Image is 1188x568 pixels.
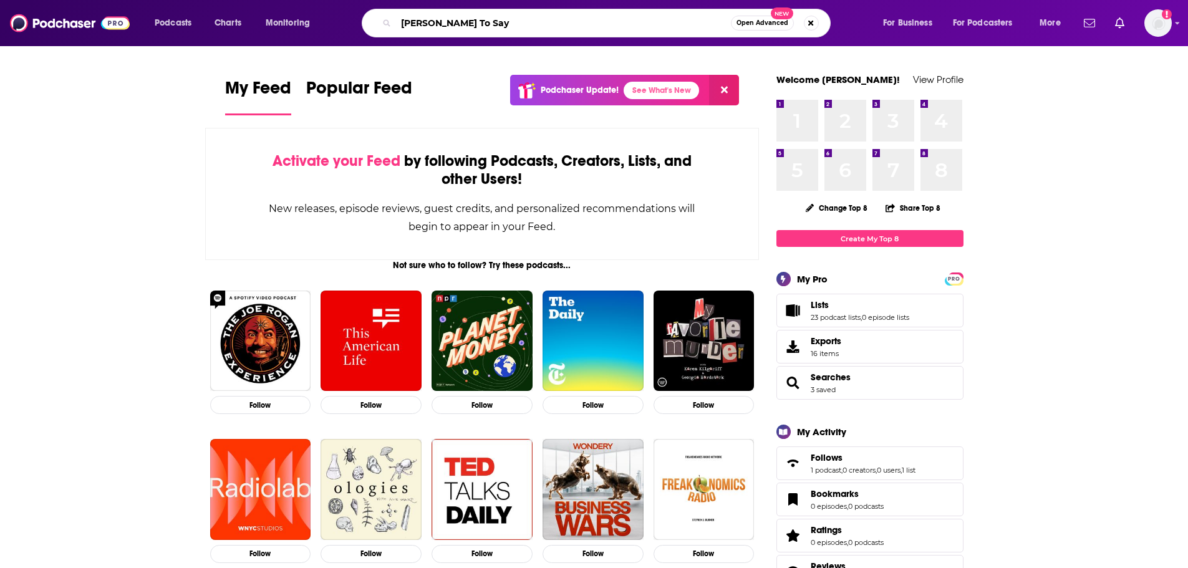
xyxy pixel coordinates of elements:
button: Follow [321,396,422,414]
button: Follow [543,396,644,414]
a: 0 creators [843,466,876,474]
span: For Business [883,14,932,32]
span: 16 items [811,349,841,358]
a: Show notifications dropdown [1079,12,1100,34]
span: For Podcasters [953,14,1013,32]
span: Bookmarks [811,488,859,499]
div: Not sure who to follow? Try these podcasts... [205,260,760,271]
span: Exports [781,338,806,355]
span: Lists [776,294,963,327]
a: 1 podcast [811,466,841,474]
a: Charts [206,13,249,33]
img: TED Talks Daily [432,439,533,540]
button: Follow [210,545,311,563]
a: Show notifications dropdown [1110,12,1129,34]
a: My Feed [225,77,291,115]
span: Exports [811,335,841,347]
button: Follow [210,396,311,414]
button: open menu [945,13,1031,33]
img: Planet Money [432,291,533,392]
a: 0 episode lists [862,313,909,322]
span: , [841,466,843,474]
span: , [901,466,902,474]
span: Charts [215,14,241,32]
span: PRO [947,274,962,284]
a: Ratings [781,527,806,544]
a: Bookmarks [811,488,884,499]
span: Logged in as hconnor [1144,9,1172,37]
a: Welcome [PERSON_NAME]! [776,74,900,85]
div: My Pro [797,273,828,285]
button: Follow [654,396,755,414]
p: Podchaser Update! [541,85,619,95]
a: Create My Top 8 [776,230,963,247]
button: Follow [432,545,533,563]
a: The Daily [543,291,644,392]
img: Radiolab [210,439,311,540]
img: This American Life [321,291,422,392]
span: Open Advanced [736,20,788,26]
div: My Activity [797,426,846,438]
img: User Profile [1144,9,1172,37]
a: View Profile [913,74,963,85]
span: , [861,313,862,322]
button: Follow [654,545,755,563]
span: Activate your Feed [273,152,400,170]
span: More [1040,14,1061,32]
button: Share Top 8 [885,196,941,220]
a: 23 podcast lists [811,313,861,322]
span: Popular Feed [306,77,412,106]
span: , [847,502,848,511]
span: Searches [776,366,963,400]
button: Follow [432,396,533,414]
a: Searches [811,372,851,383]
span: Ratings [811,524,842,536]
span: Monitoring [266,14,310,32]
a: PRO [947,274,962,283]
img: My Favorite Murder with Karen Kilgariff and Georgia Hardstark [654,291,755,392]
a: 0 episodes [811,502,847,511]
button: Change Top 8 [798,200,876,216]
a: Searches [781,374,806,392]
span: Follows [776,446,963,480]
button: Follow [321,545,422,563]
a: Exports [776,330,963,363]
button: open menu [1031,13,1076,33]
span: New [771,7,793,19]
img: Business Wars [543,439,644,540]
img: Ologies with Alie Ward [321,439,422,540]
img: The Joe Rogan Experience [210,291,311,392]
button: Follow [543,545,644,563]
span: , [847,538,848,547]
a: Follows [811,452,915,463]
img: Podchaser - Follow, Share and Rate Podcasts [10,11,130,35]
span: Ratings [776,519,963,552]
span: Bookmarks [776,483,963,516]
a: 3 saved [811,385,836,394]
div: by following Podcasts, Creators, Lists, and other Users! [268,152,697,188]
a: 0 episodes [811,538,847,547]
a: See What's New [624,82,699,99]
a: Lists [781,302,806,319]
a: Follows [781,455,806,472]
a: Lists [811,299,909,310]
img: Freakonomics Radio [654,439,755,540]
span: My Feed [225,77,291,106]
span: , [876,466,877,474]
a: Popular Feed [306,77,412,115]
button: open menu [146,13,208,33]
a: 0 podcasts [848,502,884,511]
span: Lists [811,299,829,310]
